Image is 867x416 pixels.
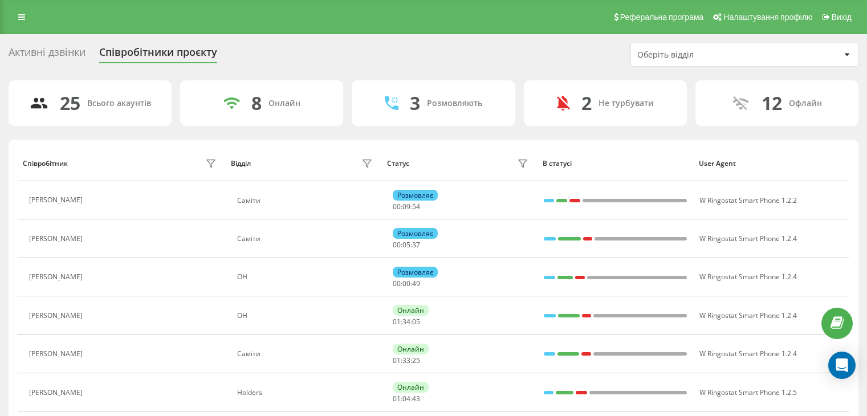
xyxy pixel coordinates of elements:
[237,350,376,358] div: Саміти
[29,273,86,281] div: [PERSON_NAME]
[699,234,797,243] span: W Ringostat Smart Phone 1.2.4
[412,317,420,327] span: 05
[402,202,410,211] span: 09
[237,197,376,205] div: Саміти
[699,160,844,168] div: User Agent
[828,352,856,379] div: Open Intercom Messenger
[23,160,68,168] div: Співробітник
[251,92,262,114] div: 8
[393,203,420,211] div: : :
[231,160,251,168] div: Відділ
[699,388,797,397] span: W Ringostat Smart Phone 1.2.5
[29,196,86,204] div: [PERSON_NAME]
[393,317,401,327] span: 01
[393,267,438,278] div: Розмовляє
[402,279,410,288] span: 00
[393,228,438,239] div: Розмовляє
[387,160,409,168] div: Статус
[699,195,797,205] span: W Ringostat Smart Phone 1.2.2
[237,235,376,243] div: Саміти
[412,279,420,288] span: 49
[402,356,410,365] span: 33
[410,92,420,114] div: 3
[29,312,86,320] div: [PERSON_NAME]
[393,241,420,249] div: : :
[393,318,420,326] div: : :
[543,160,688,168] div: В статусі
[393,394,401,403] span: 01
[87,99,151,108] div: Всього акаунтів
[60,92,80,114] div: 25
[402,317,410,327] span: 34
[393,344,429,354] div: Онлайн
[237,273,376,281] div: ОН
[699,349,797,358] span: W Ringostat Smart Phone 1.2.4
[9,46,86,64] div: Активні дзвінки
[393,356,401,365] span: 01
[393,240,401,250] span: 00
[581,92,592,114] div: 2
[427,99,482,108] div: Розмовляють
[29,350,86,358] div: [PERSON_NAME]
[99,46,217,64] div: Співробітники проєкту
[237,389,376,397] div: Holders
[620,13,704,22] span: Реферальна програма
[237,312,376,320] div: ОН
[412,356,420,365] span: 25
[699,311,797,320] span: W Ringostat Smart Phone 1.2.4
[412,202,420,211] span: 54
[393,395,420,403] div: : :
[699,272,797,282] span: W Ringostat Smart Phone 1.2.4
[832,13,852,22] span: Вихід
[393,190,438,201] div: Розмовляє
[412,394,420,403] span: 43
[393,280,420,288] div: : :
[393,279,401,288] span: 00
[723,13,812,22] span: Налаштування профілю
[268,99,300,108] div: Онлайн
[393,357,420,365] div: : :
[402,394,410,403] span: 04
[637,50,774,60] div: Оберіть відділ
[412,240,420,250] span: 37
[393,382,429,393] div: Онлайн
[762,92,782,114] div: 12
[402,240,410,250] span: 05
[393,305,429,316] div: Онлайн
[29,389,86,397] div: [PERSON_NAME]
[393,202,401,211] span: 00
[599,99,654,108] div: Не турбувати
[29,235,86,243] div: [PERSON_NAME]
[789,99,822,108] div: Офлайн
